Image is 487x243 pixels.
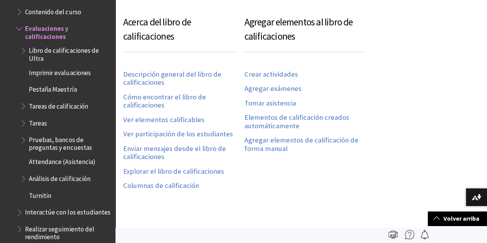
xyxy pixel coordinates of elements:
[420,230,429,239] img: Follow this page
[29,189,51,199] span: Turnitin
[123,93,244,110] a: Cómo encontrar el libro de calificaciones
[244,84,301,93] a: Agregar exámenes
[29,134,110,152] span: Pruebas, bancos de preguntas y encuestas
[123,70,244,87] a: Descripción general del libro de calificaciones
[29,117,47,127] span: Tareas
[25,206,110,216] span: Interactúe con los estudiantes
[25,223,110,241] span: Realizar seguimiento del rendimiento
[25,5,81,16] span: Contenido del curso
[388,230,398,239] img: Print
[25,22,110,40] span: Evaluaciones y calificaciones
[123,144,244,161] a: Enviar mensajes desde el libro de calificaciones
[123,167,224,176] a: Explorar el libro de calificaciones
[29,100,88,110] span: Tareas de calificación
[29,172,90,183] span: Análisis de calificación
[244,15,366,52] h3: Agregar elementos al libro de calificaciones
[123,116,204,124] a: Ver elementos calificables
[244,136,366,153] a: Agregar elementos de calificación de forma manual
[29,66,90,77] span: Imprimir evaluaciones
[123,181,199,190] a: Columnas de calificación
[244,113,366,130] a: Elementos de calificación creados automáticamente
[428,211,487,226] a: Volver arriba
[29,44,110,62] span: Libro de calificaciones de Ultra
[405,230,414,239] img: More help
[123,15,237,52] h3: Acerca del libro de calificaciones
[244,99,296,108] a: Tomar asistencia
[244,70,298,79] a: Crear actividades
[29,156,95,166] span: Attendance (Asistencia)
[123,130,233,139] a: Ver participación de los estudiantes
[29,83,77,94] span: Pestaña Maestría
